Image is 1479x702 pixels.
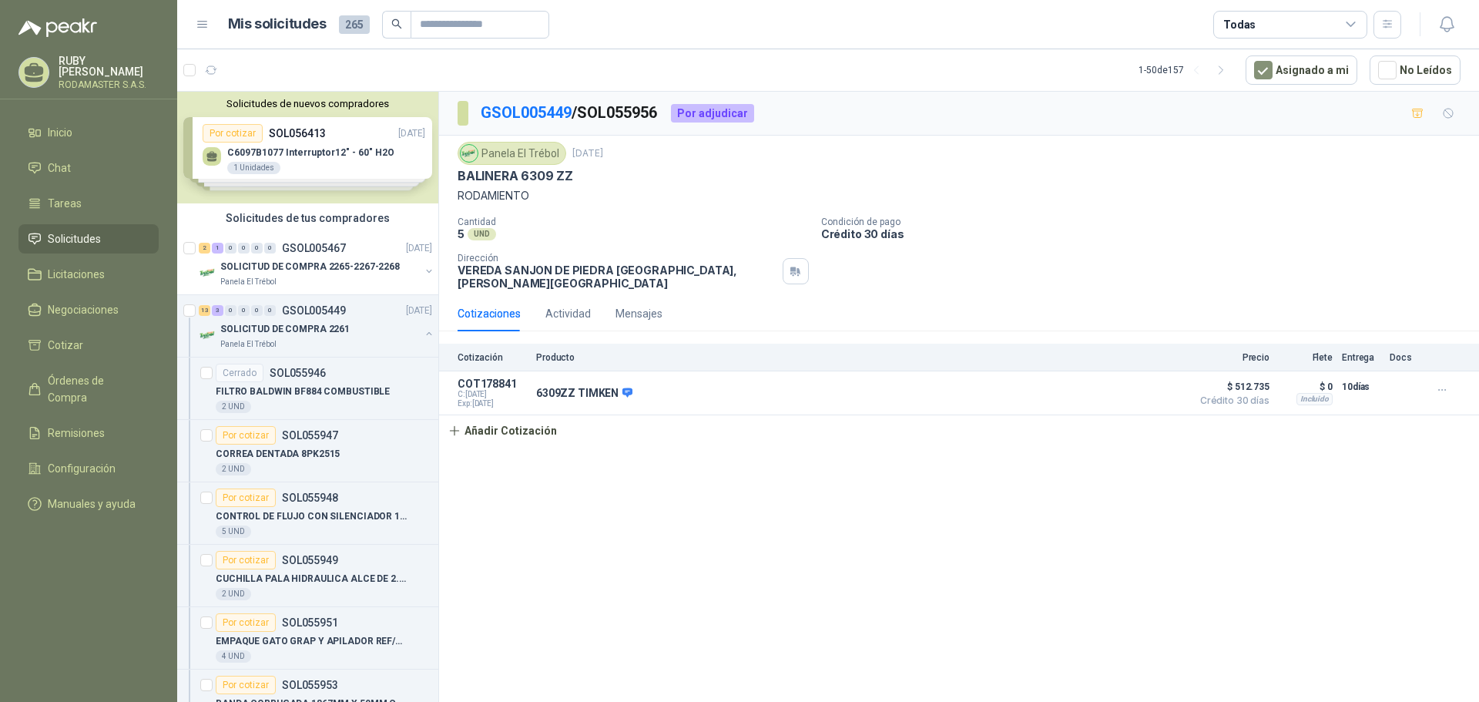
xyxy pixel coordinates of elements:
span: Cotizar [48,337,83,354]
a: GSOL005449 [481,103,572,122]
a: Inicio [18,118,159,147]
div: UND [468,228,496,240]
a: Chat [18,153,159,183]
div: Incluido [1296,393,1333,405]
div: 0 [264,305,276,316]
span: Licitaciones [48,266,105,283]
div: 5 UND [216,526,251,538]
p: COT178841 [458,378,527,390]
div: Por adjudicar [671,104,754,123]
a: Licitaciones [18,260,159,289]
span: Exp: [DATE] [458,399,527,408]
a: Por cotizarSOL055948CONTROL DE FLUJO CON SILENCIADOR 1/45 UND [177,482,438,545]
div: Por cotizar [216,676,276,694]
div: 0 [238,243,250,254]
div: Por cotizar [216,426,276,445]
div: 0 [238,305,250,316]
span: Solicitudes [48,230,101,247]
p: Panela El Trébol [220,338,277,351]
div: 4 UND [216,650,251,663]
p: RUBY [PERSON_NAME] [59,55,159,77]
div: 2 [199,243,210,254]
span: Crédito 30 días [1192,396,1269,405]
div: 13 [199,305,210,316]
a: Remisiones [18,418,159,448]
a: Por cotizarSOL055949CUCHILLA PALA HIDRAULICA ALCE DE 2.50MT2 UND [177,545,438,607]
div: 2 UND [216,463,251,475]
p: [DATE] [406,304,432,318]
button: Añadir Cotización [439,415,565,446]
div: 1 - 50 de 157 [1139,58,1233,82]
div: Solicitudes de nuevos compradoresPor cotizarSOL056413[DATE] C6097B1077 Interruptor12" - 60" H2O1 ... [177,92,438,203]
div: 0 [264,243,276,254]
span: Configuración [48,460,116,477]
span: Inicio [48,124,72,141]
img: Company Logo [199,326,217,344]
p: SOL055949 [282,555,338,566]
div: Solicitudes de tus compradores [177,203,438,233]
p: 5 [458,227,464,240]
div: Mensajes [615,305,662,322]
p: 10 días [1342,378,1380,396]
div: 0 [251,305,263,316]
span: search [391,18,402,29]
p: Cantidad [458,217,809,227]
a: Órdenes de Compra [18,366,159,412]
p: Producto [536,352,1183,363]
span: Órdenes de Compra [48,372,144,406]
a: Solicitudes [18,224,159,254]
a: Negociaciones [18,295,159,324]
div: Por cotizar [216,613,276,632]
p: Condición de pago [821,217,1473,227]
div: Todas [1223,16,1256,33]
div: 2 UND [216,401,251,413]
span: Tareas [48,195,82,212]
p: RODAMASTER S.A.S. [59,80,159,89]
span: Manuales y ayuda [48,495,136,512]
div: Por cotizar [216,489,276,507]
span: 265 [339,15,370,34]
div: Panela El Trébol [458,142,566,165]
a: 2 1 0 0 0 0 GSOL005467[DATE] Company LogoSOLICITUD DE COMPRA 2265-2267-2268Panela El Trébol [199,239,435,288]
span: Chat [48,160,71,176]
p: SOL055951 [282,617,338,628]
p: CUCHILLA PALA HIDRAULICA ALCE DE 2.50MT [216,572,407,586]
p: [DATE] [406,241,432,256]
h1: Mis solicitudes [228,13,327,35]
a: CerradoSOL055946FILTRO BALDWIN BF884 COMBUSTIBLE2 UND [177,358,438,420]
p: SOLICITUD DE COMPRA 2265-2267-2268 [220,260,400,274]
p: Cotización [458,352,527,363]
div: Actividad [545,305,591,322]
div: Por cotizar [216,551,276,569]
p: Precio [1192,352,1269,363]
span: C: [DATE] [458,390,527,399]
span: Negociaciones [48,301,119,318]
a: Por cotizarSOL055951EMPAQUE GATO GRAP Y APILADOR REF/AH176454 UND [177,607,438,670]
p: VEREDA SANJON DE PIEDRA [GEOGRAPHIC_DATA] , [PERSON_NAME][GEOGRAPHIC_DATA] [458,264,776,290]
div: Cotizaciones [458,305,521,322]
div: 0 [225,305,236,316]
span: Remisiones [48,425,105,442]
a: Por cotizarSOL055947CORREA DENTADA 8PK25152 UND [177,420,438,482]
div: 3 [212,305,223,316]
p: CORREA DENTADA 8PK2515 [216,447,340,462]
p: Dirección [458,253,776,264]
p: SOLICITUD DE COMPRA 2261 [220,322,350,337]
a: Configuración [18,454,159,483]
p: [DATE] [572,146,603,161]
p: Flete [1279,352,1333,363]
img: Company Logo [199,264,217,282]
a: Tareas [18,189,159,218]
p: RODAMIENTO [458,187,1461,204]
img: Logo peakr [18,18,97,37]
p: GSOL005449 [282,305,346,316]
div: 2 UND [216,588,251,600]
div: 0 [225,243,236,254]
img: Company Logo [461,145,478,162]
p: Crédito 30 días [821,227,1473,240]
p: FILTRO BALDWIN BF884 COMBUSTIBLE [216,385,390,399]
button: No Leídos [1370,55,1461,85]
a: 13 3 0 0 0 0 GSOL005449[DATE] Company LogoSOLICITUD DE COMPRA 2261Panela El Trébol [199,301,435,351]
p: $ 0 [1279,378,1333,396]
p: 6309ZZ TIMKEN [536,387,632,401]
